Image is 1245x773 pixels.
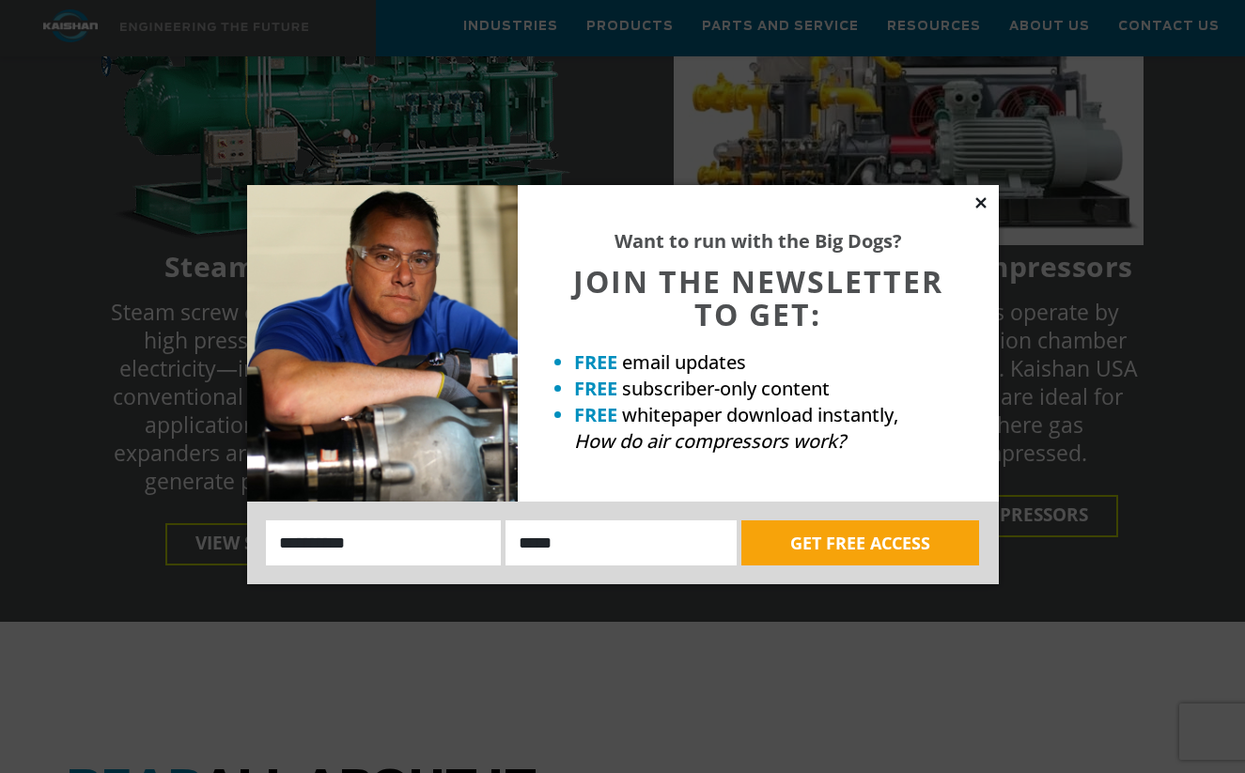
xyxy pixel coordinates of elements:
[574,428,846,454] em: How do air compressors work?
[573,261,943,334] span: JOIN THE NEWSLETTER TO GET:
[574,349,617,375] strong: FREE
[266,520,502,565] input: Name:
[622,349,746,375] span: email updates
[622,376,830,401] span: subscriber-only content
[973,194,989,211] button: Close
[574,376,617,401] strong: FREE
[741,520,979,565] button: GET FREE ACCESS
[615,228,902,254] strong: Want to run with the Big Dogs?
[574,402,617,427] strong: FREE
[622,402,898,427] span: whitepaper download instantly,
[506,520,737,565] input: Email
